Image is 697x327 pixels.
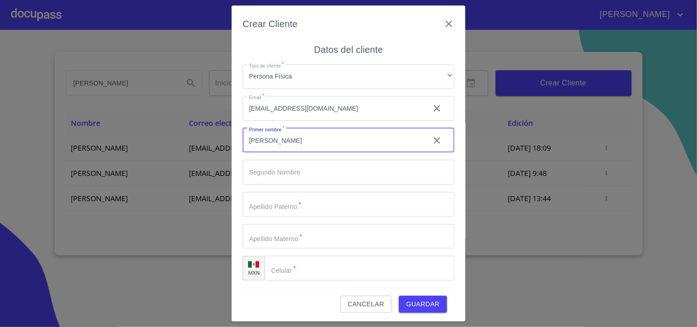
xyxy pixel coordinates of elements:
[426,97,448,119] button: clear input
[348,299,384,310] span: Cancelar
[406,299,440,310] span: Guardar
[243,17,298,31] h6: Crear Cliente
[314,42,383,57] h6: Datos del cliente
[340,296,391,313] button: Cancelar
[248,269,260,276] p: MXN
[426,130,448,152] button: clear input
[243,64,454,89] div: Persona Física
[248,261,259,268] img: R93DlvwvvjP9fbrDwZeCRYBHk45OWMq+AAOlFVsxT89f82nwPLnD58IP7+ANJEaWYhP0Tx8kkA0WlQMPQsAAgwAOmBj20AXj6...
[399,296,447,313] button: Guardar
